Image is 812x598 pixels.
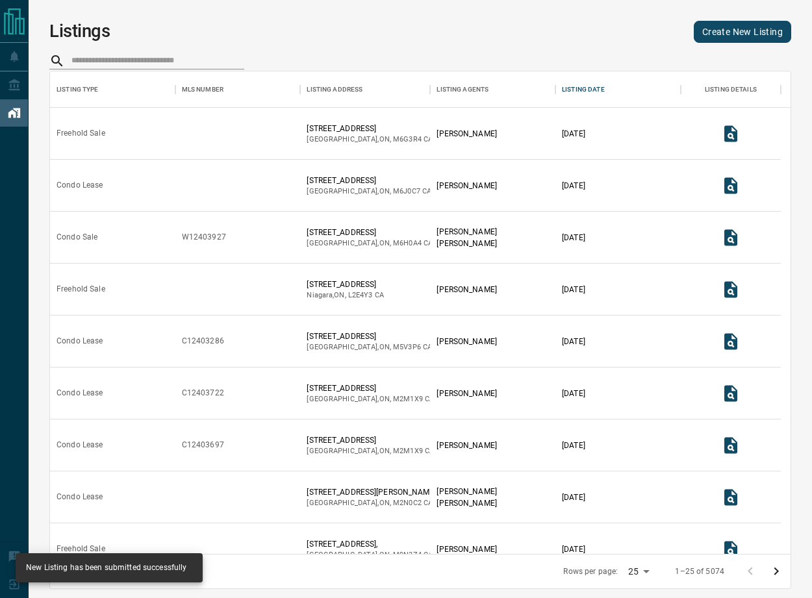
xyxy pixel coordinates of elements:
[437,284,496,295] p: [PERSON_NAME]
[57,388,103,399] div: Condo Lease
[718,484,744,510] button: View Listing Details
[182,336,224,347] div: C12403286
[182,388,224,399] div: C12403722
[437,71,488,108] div: Listing Agents
[307,486,436,498] p: [STREET_ADDRESS][PERSON_NAME]
[393,239,422,247] span: m6h0a4
[763,558,789,584] button: Go to next page
[307,290,384,301] p: Niagara , ON , CA
[307,123,433,134] p: [STREET_ADDRESS]
[307,175,431,186] p: [STREET_ADDRESS]
[437,336,496,347] p: [PERSON_NAME]
[562,180,585,192] p: [DATE]
[307,498,436,508] p: [GEOGRAPHIC_DATA] , ON , CA
[623,562,654,581] div: 25
[562,440,585,451] p: [DATE]
[718,173,744,199] button: View Listing Details
[57,232,97,243] div: Condo Sale
[307,134,433,145] p: [GEOGRAPHIC_DATA] , ON , CA
[718,121,744,147] button: View Listing Details
[563,566,618,577] p: Rows per page:
[307,382,434,394] p: [STREET_ADDRESS]
[562,336,585,347] p: [DATE]
[718,329,744,355] button: View Listing Details
[675,566,724,577] p: 1–25 of 5074
[307,342,432,353] p: [GEOGRAPHIC_DATA] , ON , CA
[562,232,585,243] p: [DATE]
[175,71,301,108] div: MLS Number
[681,71,781,108] div: Listing Details
[307,71,362,108] div: Listing Address
[182,71,223,108] div: MLS Number
[562,284,585,295] p: [DATE]
[437,388,496,399] p: [PERSON_NAME]
[393,187,420,195] span: m6j0c7
[437,440,496,451] p: [PERSON_NAME]
[562,388,585,399] p: [DATE]
[437,543,496,555] p: [PERSON_NAME]
[437,238,496,249] p: [PERSON_NAME]
[393,447,423,455] span: m2m1x9
[57,180,103,191] div: Condo Lease
[562,71,605,108] div: Listing Date
[393,499,422,507] span: m2n0c2
[26,557,187,579] div: New Listing has been submitted successfully
[562,128,585,140] p: [DATE]
[718,536,744,562] button: View Listing Details
[307,446,434,456] p: [GEOGRAPHIC_DATA] , ON , CA
[307,279,384,290] p: [STREET_ADDRESS]
[57,492,103,503] div: Condo Lease
[57,284,105,295] div: Freehold Sale
[57,440,103,451] div: Condo Lease
[307,227,433,238] p: [STREET_ADDRESS]
[57,71,99,108] div: Listing Type
[57,336,103,347] div: Condo Lease
[300,71,430,108] div: Listing Address
[718,380,744,406] button: View Listing Details
[562,543,585,555] p: [DATE]
[307,186,431,197] p: [GEOGRAPHIC_DATA] , ON , CA
[718,277,744,303] button: View Listing Details
[307,434,434,446] p: [STREET_ADDRESS]
[555,71,681,108] div: Listing Date
[57,543,105,554] div: Freehold Sale
[393,551,422,559] span: m9n3z4
[393,343,421,351] span: m5v3p6
[50,71,175,108] div: Listing Type
[718,432,744,458] button: View Listing Details
[348,291,373,299] span: l2e4y3
[307,238,433,249] p: [GEOGRAPHIC_DATA] , ON , CA
[430,71,555,108] div: Listing Agents
[562,492,585,503] p: [DATE]
[307,394,434,405] p: [GEOGRAPHIC_DATA] , ON , CA
[437,180,496,192] p: [PERSON_NAME]
[694,21,791,43] a: Create New Listing
[437,128,496,140] p: [PERSON_NAME]
[49,21,110,42] h1: Listings
[307,550,433,560] p: [GEOGRAPHIC_DATA] , ON , CA
[437,486,496,497] p: [PERSON_NAME]
[57,128,105,139] div: Freehold Sale
[393,395,423,403] span: m2m1x9
[307,330,432,342] p: [STREET_ADDRESS]
[393,135,422,143] span: m6g3r4
[182,232,226,243] div: W12403927
[307,538,433,550] p: [STREET_ADDRESS],
[437,226,496,238] p: [PERSON_NAME]
[718,225,744,251] button: View Listing Details
[437,497,496,509] p: [PERSON_NAME]
[705,71,757,108] div: Listing Details
[182,440,224,451] div: C12403697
